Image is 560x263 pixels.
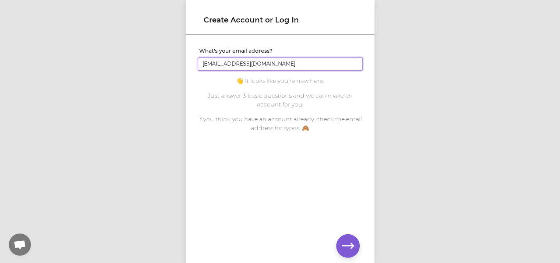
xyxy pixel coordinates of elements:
input: Your email [198,57,363,71]
p: Just answer 3 basic questions and we can make an account for you. [198,91,363,109]
div: Open chat [9,234,31,256]
h1: Create Account or Log In [204,15,357,25]
label: What's your email address? [199,47,363,55]
p: If you think you have an account already, check the email address for typos. 🙈 [198,115,363,133]
p: 👋 It looks like you're new here. [198,77,363,85]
